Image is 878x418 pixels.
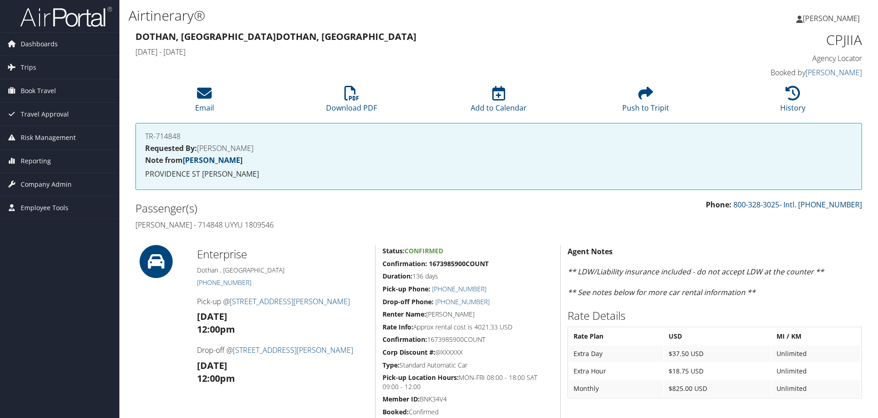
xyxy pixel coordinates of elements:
[772,363,861,379] td: Unlimited
[233,345,353,355] a: [STREET_ADDRESS][PERSON_NAME]
[383,297,433,306] strong: Drop-off Phone:
[21,196,68,219] span: Employee Tools
[568,246,613,256] strong: Agent Notes
[383,407,553,417] h5: Confirmed
[197,278,251,287] a: [PHONE_NUMBER]
[383,395,420,403] strong: Member ID:
[568,287,755,297] em: ** See notes below for more car rental information **
[691,67,862,78] h4: Booked by
[197,310,227,323] strong: [DATE]
[145,133,852,140] h4: TR-714848
[803,13,860,23] span: [PERSON_NAME]
[772,380,861,397] td: Unlimited
[383,335,553,344] h5: 1673985900COUNT
[405,246,443,255] span: Confirmed
[195,91,214,113] a: Email
[383,272,553,281] h5: 136 days
[568,308,862,323] h2: Rate Details
[780,91,805,113] a: History
[326,91,377,113] a: Download PDF
[197,323,235,335] strong: 12:00pm
[197,359,227,372] strong: [DATE]
[145,168,852,180] p: PROVIDENCE ST [PERSON_NAME]
[383,348,553,357] h5: @XXXXXX
[197,296,368,307] h4: Pick-up @
[135,220,492,230] h4: [PERSON_NAME] - 714848 UYYU 1809546
[383,395,553,404] h5: BNK34V4
[569,328,663,345] th: Rate Plan
[135,47,677,57] h4: [DATE] - [DATE]
[21,103,69,126] span: Travel Approval
[383,348,435,357] strong: Corp Discount #:
[691,30,862,50] h1: CPJIIA
[383,272,412,280] strong: Duration:
[664,380,771,397] td: $825.00 USD
[471,91,527,113] a: Add to Calendar
[383,373,553,391] h5: MON-FRI 08:00 - 18:00 SAT 09:00 - 12:00
[805,67,862,78] a: [PERSON_NAME]
[772,346,861,362] td: Unlimited
[383,361,553,370] h5: Standard Automatic Car
[230,296,350,307] a: [STREET_ADDRESS][PERSON_NAME]
[772,328,861,345] th: MI / KM
[383,323,413,331] strong: Rate Info:
[197,266,368,275] h5: Dothan , [GEOGRAPHIC_DATA]
[432,284,486,293] a: [PHONE_NUMBER]
[796,5,869,32] a: [PERSON_NAME]
[145,155,242,165] strong: Note from
[706,200,732,210] strong: Phone:
[21,56,36,79] span: Trips
[21,126,76,149] span: Risk Management
[21,150,51,173] span: Reporting
[20,6,112,28] img: airportal-logo.png
[135,201,492,216] h2: Passenger(s)
[383,310,553,319] h5: [PERSON_NAME]
[568,267,824,277] em: ** LDW/Liability insurance included - do not accept LDW at the counter **
[664,363,771,379] td: $18.75 USD
[622,91,669,113] a: Push to Tripit
[129,6,622,25] h1: Airtinerary®
[383,259,489,268] strong: Confirmation: 1673985900COUNT
[664,346,771,362] td: $37.50 USD
[21,33,58,56] span: Dashboards
[691,53,862,63] h4: Agency Locator
[383,246,405,255] strong: Status:
[197,372,235,385] strong: 12:00pm
[383,335,427,344] strong: Confirmation:
[21,173,72,196] span: Company Admin
[569,346,663,362] td: Extra Day
[135,30,416,43] strong: Dothan, [GEOGRAPHIC_DATA] Dothan, [GEOGRAPHIC_DATA]
[145,143,197,153] strong: Requested By:
[383,361,400,369] strong: Type:
[664,328,771,345] th: USD
[569,363,663,379] td: Extra Hour
[383,310,426,318] strong: Renter Name:
[183,155,242,165] a: [PERSON_NAME]
[383,407,409,416] strong: Booked:
[733,200,862,210] a: 800-328-3025- Intl. [PHONE_NUMBER]
[435,297,490,306] a: [PHONE_NUMBER]
[569,380,663,397] td: Monthly
[197,345,368,355] h4: Drop-off @
[383,323,553,332] h5: Approx rental cost is 4021.33 USD
[383,373,459,382] strong: Pick-up Location Hours:
[197,246,368,262] h2: Enterprise
[21,79,56,102] span: Book Travel
[383,284,430,293] strong: Pick-up Phone:
[145,145,852,152] h4: [PERSON_NAME]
